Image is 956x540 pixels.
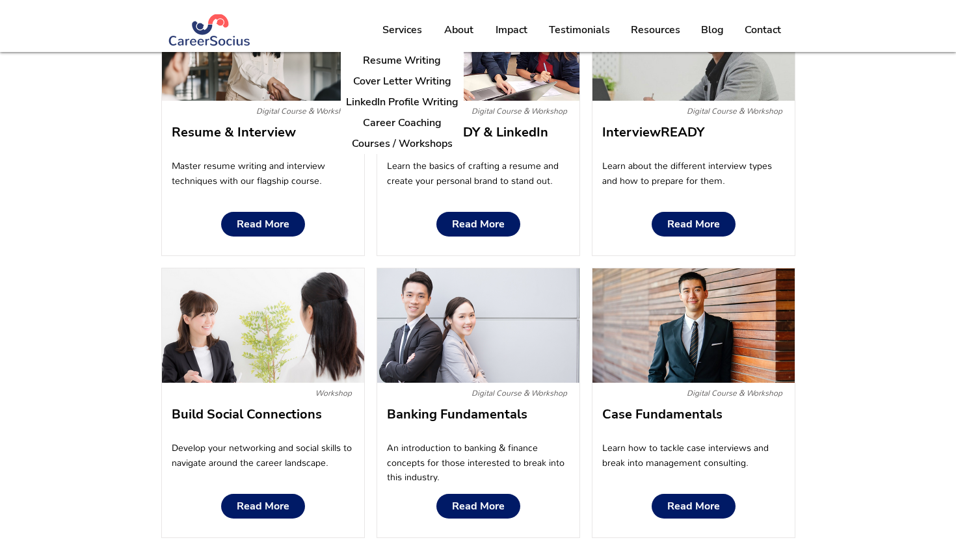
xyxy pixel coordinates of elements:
[542,14,617,46] p: Testimonials
[358,113,447,133] p: Career Coaching
[538,14,620,46] a: Testimonials
[624,14,687,46] p: Resources
[172,160,325,186] span: Master resume writing and interview techniques with our flagship course.
[652,494,736,519] a: Read More
[237,218,289,231] span: Read More
[168,14,252,46] img: Logo Blue (#283972) png.png
[484,14,538,46] a: Impact
[652,212,736,237] a: Read More
[376,14,429,46] p: Services
[256,106,352,116] span: Digital Course & Workshop
[432,14,484,46] a: About
[387,123,548,141] span: ResumeREADY & LinkedIn
[221,212,305,237] a: Read More
[489,14,534,46] p: Impact
[738,14,788,46] p: Contact
[602,160,772,186] span: Learn about the different interview types and how to prepare for them.
[734,14,791,46] a: Contact
[172,442,352,468] span: Develop your networking and social skills to navigate around the career landscape.
[452,500,505,513] span: Read More
[602,405,723,423] span: Case Fundamentals
[341,51,464,71] a: Resume Writing
[341,71,464,92] a: Cover Letter Writing
[695,14,730,46] p: Blog
[341,133,464,154] a: Courses / Workshops
[172,123,296,141] span: Resume & Interview
[471,388,567,398] span: Digital Course & Workshop
[347,134,458,154] p: Courses / Workshops
[687,106,782,116] span: Digital Course & Workshop
[452,218,505,231] span: Read More
[687,388,782,398] span: Digital Course & Workshop
[172,405,322,423] span: Build Social Connections
[341,112,464,133] a: Career Coaching
[620,14,690,46] a: Resources
[371,14,432,46] a: Services
[315,388,352,398] span: Workshop
[387,160,559,186] span: Learn the basics of crafting a resume and create your personal brand to stand out.
[341,92,464,112] a: LinkedIn Profile Writing
[667,218,720,231] span: Read More
[667,500,720,513] span: Read More
[436,494,520,519] a: Read More
[387,405,527,423] span: Banking Fundamentals
[690,14,734,46] a: Blog
[371,14,791,46] nav: Site
[358,51,446,71] p: Resume Writing
[436,212,520,237] a: Read More
[438,14,480,46] p: About
[237,500,289,513] span: Read More
[602,123,704,141] span: InterviewREADY
[348,71,457,92] p: Cover Letter Writing
[602,442,769,468] span: Learn how to tackle case interviews and break into management consulting.
[471,106,567,116] span: Digital Course & Workshop
[387,442,564,483] span: An introduction to banking & finance concepts for those interested to break into this industry.
[221,494,305,519] a: Read More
